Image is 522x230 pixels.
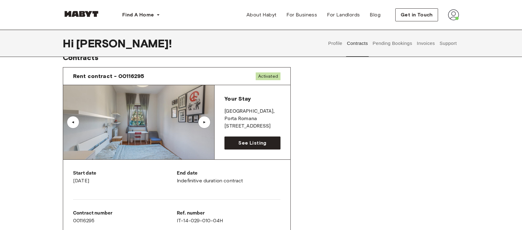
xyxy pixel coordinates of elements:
[439,30,458,57] button: Support
[63,53,98,62] span: Contracts
[177,170,281,184] div: Indefinitive duration contract
[346,30,369,57] button: Contracts
[241,9,281,21] a: About Habyt
[76,37,172,50] span: [PERSON_NAME] !
[322,9,365,21] a: For Landlords
[73,170,177,184] div: [DATE]
[177,210,281,224] div: IT-14-029-010-04H
[326,30,459,57] div: user profile tabs
[372,30,413,57] button: Pending Bookings
[73,210,177,217] p: Contract number
[395,8,438,21] button: Get in Touch
[73,210,177,224] div: 00116295
[328,30,343,57] button: Profile
[246,11,276,19] span: About Habyt
[63,85,214,159] img: Image of the room
[448,9,459,20] img: avatar
[401,11,433,19] span: Get in Touch
[117,9,165,21] button: Find A Home
[416,30,436,57] button: Invoices
[287,11,317,19] span: For Business
[365,9,386,21] a: Blog
[327,11,360,19] span: For Landlords
[70,120,76,124] div: ▲
[63,37,76,50] span: Hi
[224,95,251,102] span: Your Stay
[282,9,322,21] a: For Business
[73,170,177,177] p: Start date
[73,72,144,80] span: Rent contract - 00116295
[224,123,281,130] p: [STREET_ADDRESS]
[177,170,281,177] p: End date
[177,210,281,217] p: Ref. number
[370,11,381,19] span: Blog
[63,11,100,17] img: Habyt
[224,108,281,123] p: [GEOGRAPHIC_DATA] , Porta Romana
[256,72,281,80] span: Activated
[201,120,207,124] div: ▲
[122,11,154,19] span: Find A Home
[238,139,266,147] span: See Listing
[224,137,281,150] a: See Listing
